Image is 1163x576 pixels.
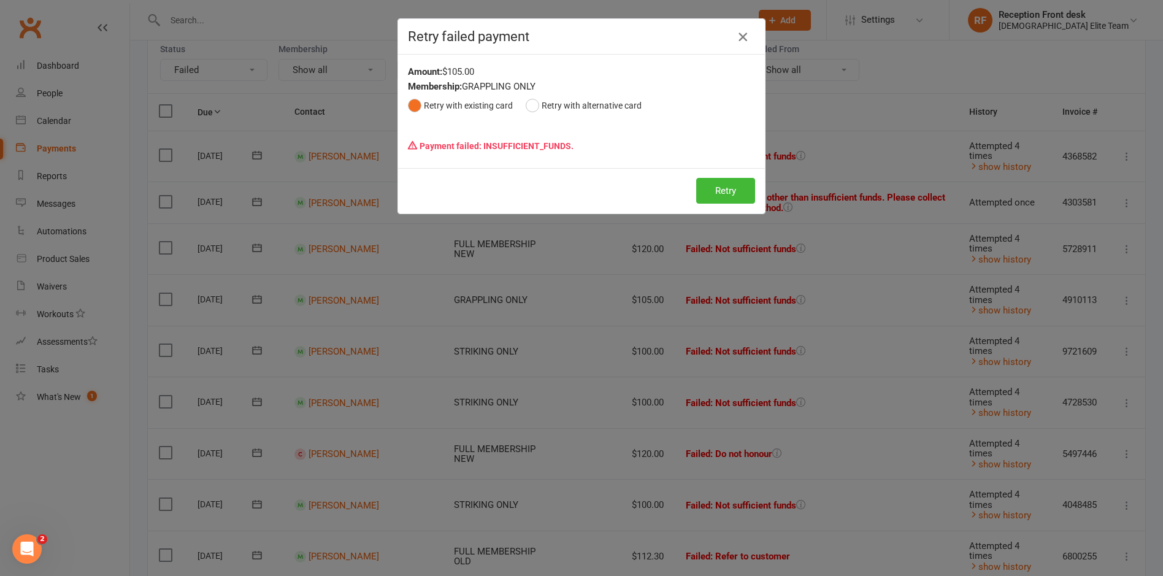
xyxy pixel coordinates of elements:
[408,29,755,44] h4: Retry failed payment
[408,66,442,77] strong: Amount:
[526,94,642,117] button: Retry with alternative card
[37,534,47,544] span: 2
[408,81,462,92] strong: Membership:
[696,178,755,204] button: Retry
[408,64,755,79] div: $105.00
[12,534,42,564] iframe: Intercom live chat
[408,134,755,158] p: Payment failed: INSUFFICIENT_FUNDS.
[733,27,753,47] button: Close
[408,79,755,94] div: GRAPPLING ONLY
[408,94,513,117] button: Retry with existing card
